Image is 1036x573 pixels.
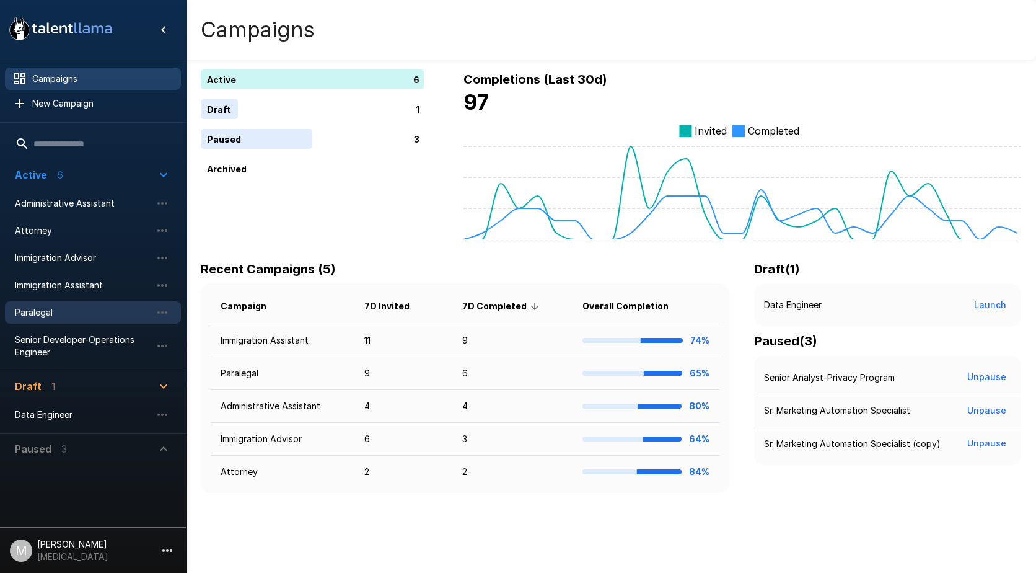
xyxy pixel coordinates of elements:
[211,357,354,390] td: Paralegal
[689,401,709,411] b: 80%
[764,438,941,450] p: Sr. Marketing Automation Specialist (copy)
[690,368,709,378] b: 65%
[452,456,573,489] td: 2
[962,366,1011,389] button: Unpause
[354,390,452,423] td: 4
[582,299,685,314] span: Overall Completion
[462,299,543,314] span: 7D Completed
[754,334,817,349] b: Paused ( 3 )
[201,17,315,43] h4: Campaigns
[414,133,419,146] p: 3
[211,423,354,456] td: Immigration Advisor
[962,399,1011,422] button: Unpause
[452,357,573,390] td: 6
[416,103,419,116] p: 1
[764,299,822,311] p: Data Engineer
[211,456,354,489] td: Attorney
[452,324,573,357] td: 9
[354,423,452,456] td: 6
[413,73,419,86] p: 6
[452,390,573,423] td: 4
[452,423,573,456] td: 3
[764,404,910,417] p: Sr. Marketing Automation Specialist
[364,299,426,314] span: 7D Invited
[463,89,489,115] b: 97
[354,357,452,390] td: 9
[211,324,354,357] td: Immigration Assistant
[754,262,800,277] b: Draft ( 1 )
[764,371,895,384] p: Senior Analyst-Privacy Program
[354,456,452,489] td: 2
[221,299,283,314] span: Campaign
[463,72,607,87] b: Completions (Last 30d)
[969,294,1011,317] button: Launch
[354,324,452,357] td: 11
[962,432,1011,455] button: Unpause
[690,335,709,345] b: 74%
[201,262,336,277] b: Recent Campaigns (5)
[689,466,709,477] b: 84%
[211,390,354,423] td: Administrative Assistant
[689,433,709,444] b: 64%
